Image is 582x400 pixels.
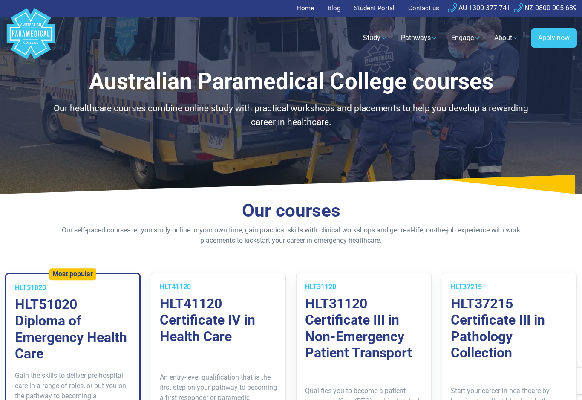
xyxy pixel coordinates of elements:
[5,17,56,60] a: Australian Paramedical College
[15,284,46,292] span: HLT51020
[531,28,577,48] a: Apply now
[160,283,191,291] span: HLT41120
[514,4,577,12] a: NZ 0800 005 689
[489,26,524,50] a: About
[305,283,336,291] span: HLT31120
[52,270,93,278] h5: Most popular
[48,225,534,246] p: Our self-paced courses let you study online in your own time, gain practical skills with clinical...
[305,296,423,361] h3: HLT31120 Certificate III in Non-Emergency Patient Transport
[15,296,131,362] h3: HLT51020 Diploma of Emergency Health Care
[358,26,392,50] a: Study
[451,283,482,291] span: HLT37215
[451,296,568,361] h3: HLT37215 Certificate III in Pathology Collection
[48,200,534,222] h2: Our courses
[48,68,534,95] h1: Australian Paramedical College courses
[446,26,486,50] a: Engage
[448,4,510,12] a: AU 1300 377 741
[396,26,443,50] a: Pathways
[48,102,534,129] p: Our healthcare courses combine online study with practical workshops and placements to help you d...
[160,296,277,345] h3: HLT41120 Certificate IV in Health Care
